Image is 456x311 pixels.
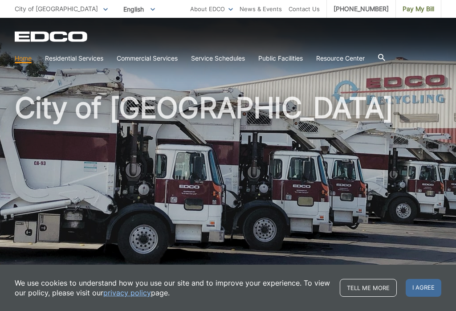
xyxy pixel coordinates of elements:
[403,4,434,14] span: Pay My Bill
[289,4,320,14] a: Contact Us
[15,94,441,289] h1: City of [GEOGRAPHIC_DATA]
[103,288,151,298] a: privacy policy
[45,53,103,63] a: Residential Services
[258,53,303,63] a: Public Facilities
[117,53,178,63] a: Commercial Services
[117,2,162,16] span: English
[191,53,245,63] a: Service Schedules
[340,279,397,297] a: Tell me more
[316,53,365,63] a: Resource Center
[15,31,89,42] a: EDCD logo. Return to the homepage.
[15,278,331,298] p: We use cookies to understand how you use our site and to improve your experience. To view our pol...
[406,279,441,297] span: I agree
[240,4,282,14] a: News & Events
[15,53,32,63] a: Home
[190,4,233,14] a: About EDCO
[15,5,98,12] span: City of [GEOGRAPHIC_DATA]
